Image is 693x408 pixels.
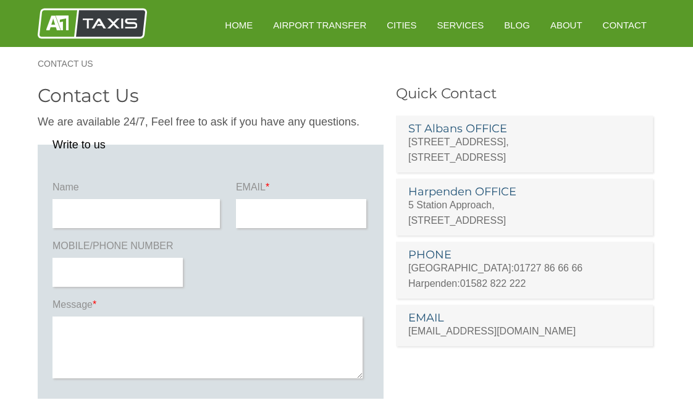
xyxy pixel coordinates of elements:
p: 5 Station Approach, [STREET_ADDRESS] [408,197,640,228]
h3: PHONE [408,249,640,260]
a: Airport Transfer [264,10,375,40]
h3: Harpenden OFFICE [408,186,640,197]
a: [EMAIL_ADDRESS][DOMAIN_NAME] [408,326,576,336]
p: Harpenden: [408,276,640,291]
h3: EMAIL [408,312,640,323]
a: About [542,10,591,40]
label: EMAIL [236,181,369,199]
p: [GEOGRAPHIC_DATA]: [408,260,640,276]
a: 01727 86 66 66 [514,263,582,273]
a: Contact Us [38,59,106,68]
img: A1 Taxis [38,8,147,39]
legend: Write to us [52,139,106,150]
a: Blog [495,10,539,40]
a: Cities [378,10,425,40]
a: HOME [216,10,261,40]
label: Message [52,298,369,317]
p: [STREET_ADDRESS], [STREET_ADDRESS] [408,134,640,165]
a: Services [429,10,493,40]
label: Name [52,181,223,199]
label: MOBILE/PHONE NUMBER [52,239,185,258]
h2: Contact Us [38,87,384,105]
p: We are available 24/7, Feel free to ask if you have any questions. [38,114,384,130]
h3: ST Albans OFFICE [408,123,640,134]
a: Contact [594,10,655,40]
h3: Quick Contact [396,87,655,101]
a: 01582 822 222 [460,278,526,289]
